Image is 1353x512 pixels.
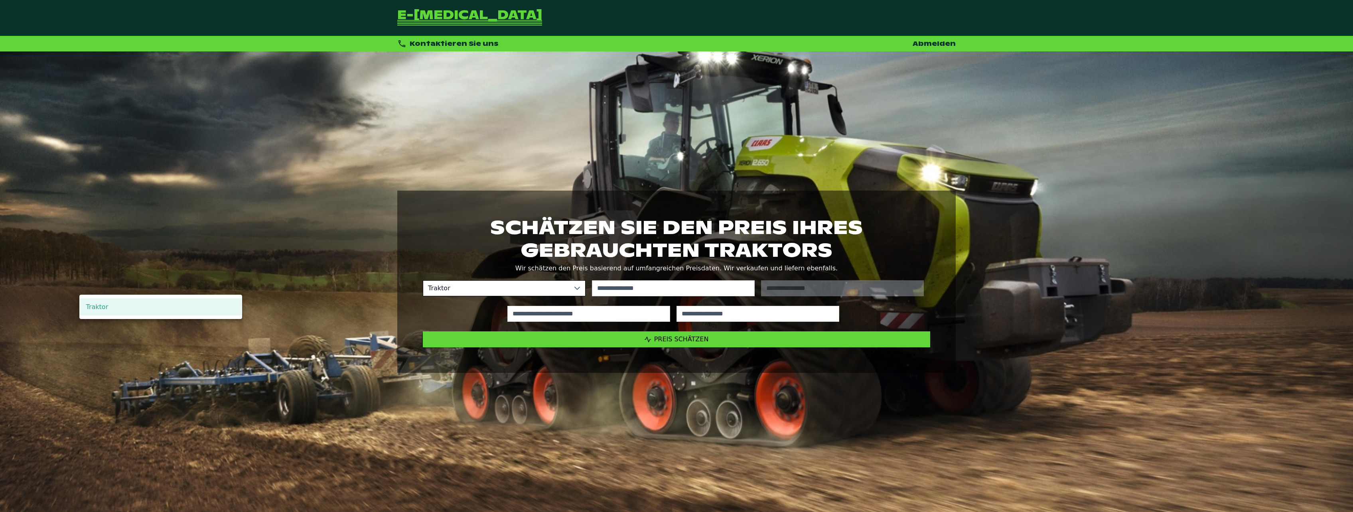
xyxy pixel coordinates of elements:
a: Abmelden [913,39,956,48]
span: Traktor [86,303,108,311]
div: Kontaktieren Sie uns [397,39,499,48]
a: Zurück zur Startseite [397,10,542,26]
span: Kontaktieren Sie uns [410,39,499,48]
span: Preis schätzen [654,335,709,343]
h1: Schätzen Sie den Preis Ihres gebrauchten Traktors [423,216,930,261]
p: Wir schätzen den Preis basierend auf umfangreichen Preisdaten. Wir verkaufen und liefern ebenfalls. [423,263,930,274]
span: Traktor [423,281,569,296]
li: Traktor [80,298,242,315]
button: Preis schätzen [423,331,930,347]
